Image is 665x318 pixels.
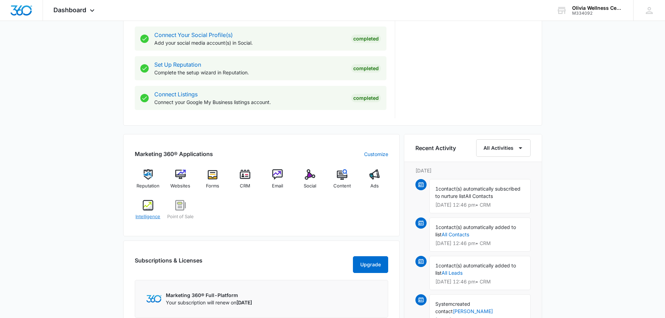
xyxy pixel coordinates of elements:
a: Social [296,169,323,194]
span: Content [333,183,351,190]
p: Complete the setup wizard in Reputation. [154,69,346,76]
span: CRM [240,183,250,190]
p: [DATE] 12:46 pm • CRM [435,202,525,207]
span: All Contacts [465,193,493,199]
p: [DATE] [415,167,531,174]
span: Point of Sale [167,213,194,220]
a: Set Up Reputation [154,61,201,68]
div: account id [572,11,623,16]
span: Ads [370,183,379,190]
span: Dashboard [53,6,86,14]
div: Completed [351,64,381,73]
span: Intelligence [135,213,160,220]
span: System [435,301,452,307]
img: Marketing 360 Logo [146,295,162,302]
p: Marketing 360® Full-Platform [166,291,252,299]
a: All Contacts [442,231,469,237]
h2: Subscriptions & Licenses [135,256,202,270]
p: Add your social media account(s) in Social. [154,39,346,46]
a: Forms [199,169,226,194]
a: Ads [361,169,388,194]
span: 1 [435,262,438,268]
span: Email [272,183,283,190]
span: contact(s) automatically added to list [435,224,516,237]
a: Websites [167,169,194,194]
span: 1 [435,186,438,192]
a: All Leads [442,270,463,276]
a: Connect Listings [154,91,198,98]
p: [DATE] 12:46 pm • CRM [435,241,525,246]
div: Completed [351,35,381,43]
span: [DATE] [236,299,252,305]
a: Connect Your Social Profile(s) [154,31,233,38]
h6: Recent Activity [415,144,456,152]
a: [PERSON_NAME] [453,308,493,314]
h2: Marketing 360® Applications [135,150,213,158]
span: Websites [170,183,190,190]
button: All Activities [476,139,531,157]
a: Reputation [135,169,162,194]
p: [DATE] 12:46 pm • CRM [435,279,525,284]
div: Completed [351,94,381,102]
p: Your subscription will renew on [166,299,252,306]
a: Point of Sale [167,200,194,225]
p: Connect your Google My Business listings account. [154,98,346,106]
a: Intelligence [135,200,162,225]
span: Forms [206,183,219,190]
span: contact(s) automatically subscribed to nurture list [435,186,520,199]
span: contact(s) automatically added to list [435,262,516,276]
a: CRM [232,169,259,194]
a: Email [264,169,291,194]
a: Content [329,169,356,194]
button: Upgrade [353,256,388,273]
span: created contact [435,301,470,314]
a: Customize [364,150,388,158]
span: Social [304,183,316,190]
div: account name [572,5,623,11]
span: 1 [435,224,438,230]
span: Reputation [136,183,160,190]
